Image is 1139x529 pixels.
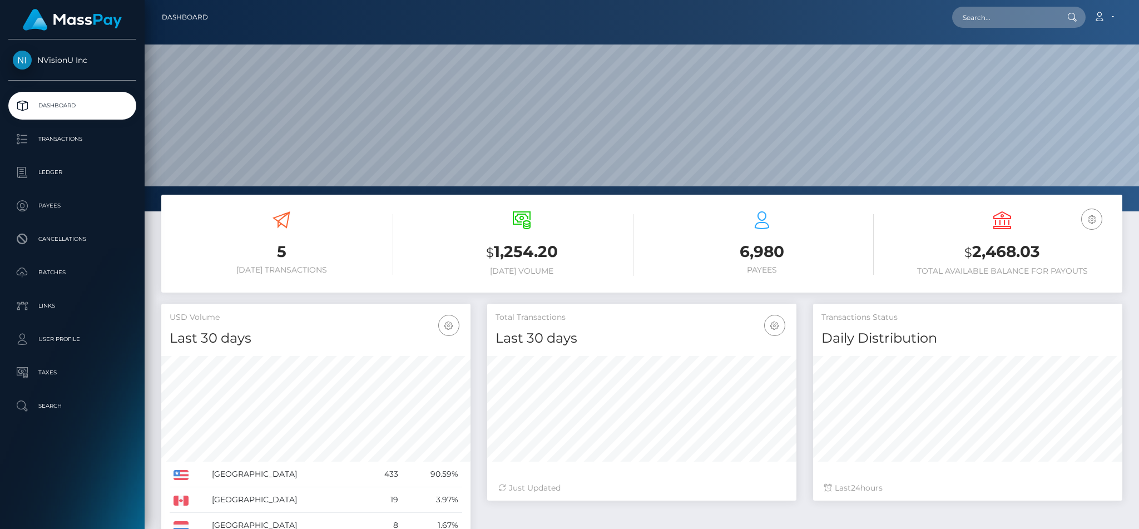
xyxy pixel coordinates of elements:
input: Search... [952,7,1057,28]
p: Batches [13,264,132,281]
a: Links [8,292,136,320]
div: Last hours [824,482,1111,494]
a: Batches [8,259,136,286]
p: Taxes [13,364,132,381]
small: $ [964,245,972,260]
span: 24 [851,483,860,493]
h3: 6,980 [650,241,874,263]
p: Dashboard [13,97,132,114]
p: Ledger [13,164,132,181]
img: NVisionU Inc [13,51,32,70]
a: Dashboard [8,92,136,120]
td: 3.97% [402,487,462,513]
a: Cancellations [8,225,136,253]
h4: Last 30 days [496,329,788,348]
a: Search [8,392,136,420]
a: Payees [8,192,136,220]
h4: Daily Distribution [821,329,1114,348]
div: Just Updated [498,482,785,494]
a: Dashboard [162,6,208,29]
p: Payees [13,197,132,214]
h6: Total Available Balance for Payouts [890,266,1114,276]
a: Ledger [8,159,136,186]
h5: Total Transactions [496,312,788,323]
p: User Profile [13,331,132,348]
a: User Profile [8,325,136,353]
p: Search [13,398,132,414]
td: [GEOGRAPHIC_DATA] [208,487,365,513]
h3: 5 [170,241,393,263]
td: 433 [365,462,402,487]
p: Links [13,298,132,314]
p: Cancellations [13,231,132,248]
h3: 2,468.03 [890,241,1114,264]
h6: Payees [650,265,874,275]
h3: 1,254.20 [410,241,633,264]
h4: Last 30 days [170,329,462,348]
span: NVisionU Inc [8,55,136,65]
td: [GEOGRAPHIC_DATA] [208,462,365,487]
img: MassPay Logo [23,9,122,31]
h5: USD Volume [170,312,462,323]
h5: Transactions Status [821,312,1114,323]
p: Transactions [13,131,132,147]
img: CA.png [174,496,189,506]
h6: [DATE] Transactions [170,265,393,275]
img: US.png [174,470,189,480]
a: Taxes [8,359,136,387]
small: $ [486,245,494,260]
h6: [DATE] Volume [410,266,633,276]
td: 19 [365,487,402,513]
td: 90.59% [402,462,462,487]
a: Transactions [8,125,136,153]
